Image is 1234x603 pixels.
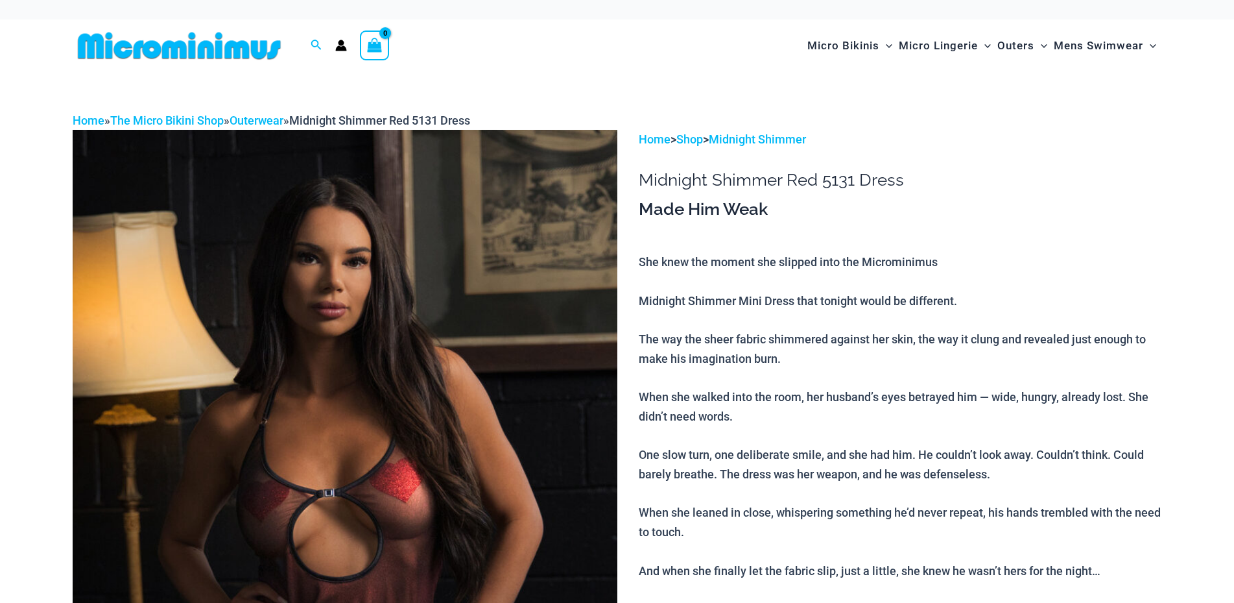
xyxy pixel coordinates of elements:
span: Micro Bikinis [807,29,879,62]
a: View Shopping Cart, empty [360,31,390,60]
a: Mens SwimwearMenu ToggleMenu Toggle [1050,26,1159,66]
a: Micro BikinisMenu ToggleMenu Toggle [804,26,896,66]
span: Midnight Shimmer Red 5131 Dress [289,114,470,127]
a: The Micro Bikini Shop [110,114,224,127]
h3: Made Him Weak [639,199,1161,221]
a: Home [73,114,104,127]
img: MM SHOP LOGO FLAT [73,31,286,60]
span: » » » [73,114,470,127]
a: Home [639,132,670,146]
a: Shop [676,132,703,146]
span: Menu Toggle [879,29,892,62]
span: Menu Toggle [1143,29,1156,62]
a: Midnight Shimmer [709,132,806,146]
a: Search icon link [311,38,322,54]
h1: Midnight Shimmer Red 5131 Dress [639,170,1161,190]
span: Mens Swimwear [1054,29,1143,62]
a: Outerwear [230,114,283,127]
a: OutersMenu ToggleMenu Toggle [994,26,1050,66]
span: Outers [997,29,1034,62]
span: Menu Toggle [1034,29,1047,62]
a: Account icon link [335,40,347,51]
span: Menu Toggle [978,29,991,62]
a: Micro LingerieMenu ToggleMenu Toggle [896,26,994,66]
nav: Site Navigation [802,24,1162,68]
span: Micro Lingerie [899,29,978,62]
p: > > [639,130,1161,149]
